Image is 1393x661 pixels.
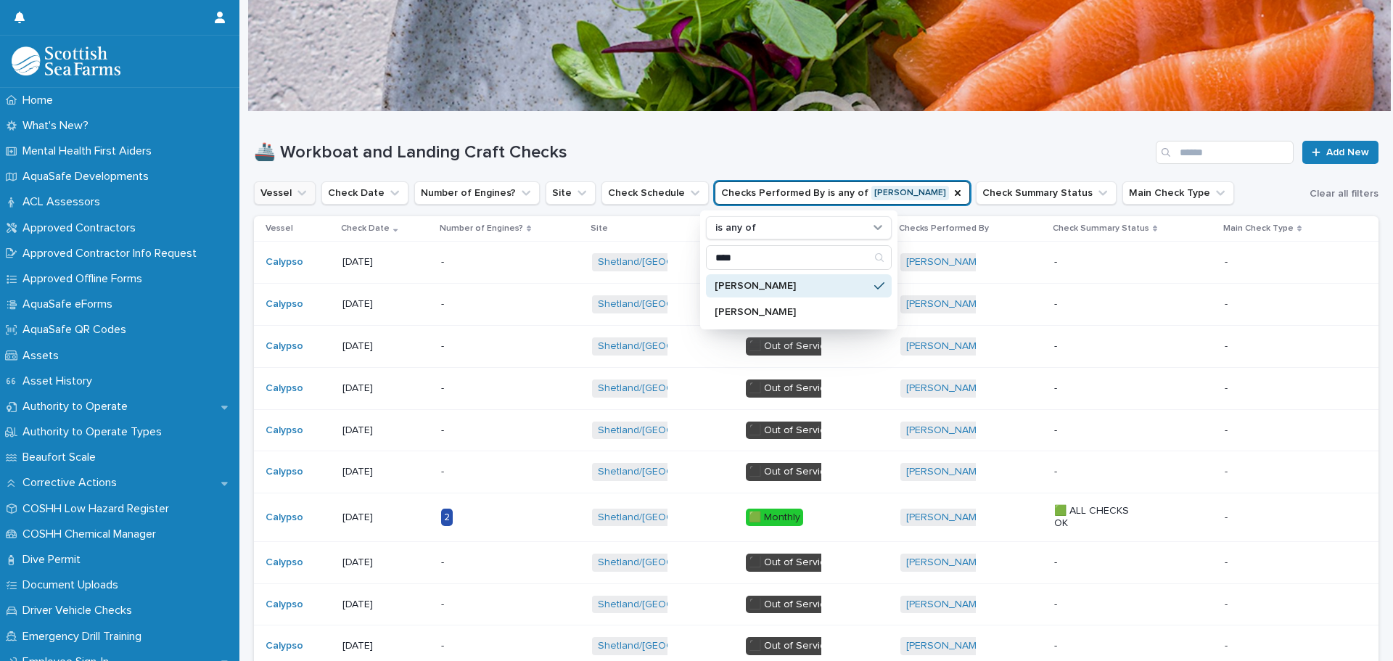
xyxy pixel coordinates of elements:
[1054,298,1145,311] p: -
[17,170,160,184] p: AquaSafe Developments
[1225,379,1230,395] p: -
[342,382,430,395] p: [DATE]
[441,298,532,311] p: -
[17,578,130,592] p: Document Uploads
[746,337,834,356] div: ⬛️ Out of Service
[254,325,1378,367] tr: Calypso [DATE]-Shetland/[GEOGRAPHIC_DATA] ⬛️ Out of Service[PERSON_NAME] ---
[1225,554,1230,569] p: -
[906,512,985,524] a: [PERSON_NAME]
[715,181,970,205] button: Checks Performed By
[1054,424,1145,437] p: -
[598,424,742,437] a: Shetland/[GEOGRAPHIC_DATA]
[17,527,168,541] p: COSHH Chemical Manager
[441,557,532,569] p: -
[441,382,532,395] p: -
[17,119,100,133] p: What's New?
[266,557,303,569] a: Calypso
[17,349,70,363] p: Assets
[17,297,124,311] p: AquaSafe eForms
[254,367,1378,409] tr: Calypso [DATE]-Shetland/[GEOGRAPHIC_DATA] ⬛️ Out of Service[PERSON_NAME] ---
[441,256,532,268] p: -
[906,340,985,353] a: [PERSON_NAME]
[266,221,293,237] p: Vessel
[17,374,104,388] p: Asset History
[598,382,742,395] a: Shetland/[GEOGRAPHIC_DATA]
[17,451,107,464] p: Beaufort Scale
[17,94,65,107] p: Home
[441,340,532,353] p: -
[906,640,985,652] a: [PERSON_NAME]
[746,637,834,655] div: ⬛️ Out of Service
[1156,141,1294,164] input: Search
[715,307,868,317] p: [PERSON_NAME]
[1302,141,1378,164] a: Add New
[441,509,453,527] div: 2
[254,284,1378,326] tr: Calypso [DATE]-Shetland/[GEOGRAPHIC_DATA] ⬛️ Out of Service[PERSON_NAME] ---
[1310,189,1378,199] span: Clear all filters
[17,604,144,617] p: Driver Vehicle Checks
[266,640,303,652] a: Calypso
[1054,382,1145,395] p: -
[441,599,532,611] p: -
[1054,256,1145,268] p: -
[266,340,303,353] a: Calypso
[1225,295,1230,311] p: -
[17,144,163,158] p: Mental Health First Aiders
[266,599,303,611] a: Calypso
[1053,221,1149,237] p: Check Summary Status
[17,272,154,286] p: Approved Offline Forms
[1054,505,1145,530] p: 🟩 ALL CHECKS OK
[342,640,430,652] p: [DATE]
[906,599,985,611] a: [PERSON_NAME]
[17,195,112,209] p: ACL Assessors
[266,424,303,437] a: Calypso
[441,466,532,478] p: -
[706,245,892,270] div: Search
[1225,253,1230,268] p: -
[254,181,316,205] button: Vessel
[598,340,742,353] a: Shetland/[GEOGRAPHIC_DATA]
[746,463,834,481] div: ⬛️ Out of Service
[254,242,1378,284] tr: Calypso [DATE]-Shetland/[GEOGRAPHIC_DATA] ⬛️ Out of Service[PERSON_NAME] ---
[254,583,1378,625] tr: Calypso [DATE]-Shetland/[GEOGRAPHIC_DATA] ⬛️ Out of Service[PERSON_NAME] ---
[441,640,532,652] p: -
[746,554,834,572] div: ⬛️ Out of Service
[598,256,742,268] a: Shetland/[GEOGRAPHIC_DATA]
[1225,337,1230,353] p: -
[1304,183,1378,205] button: Clear all filters
[17,400,139,414] p: Authority to Operate
[1225,509,1230,524] p: -
[746,379,834,398] div: ⬛️ Out of Service
[906,557,985,569] a: [PERSON_NAME]
[598,640,742,652] a: Shetland/[GEOGRAPHIC_DATA]
[254,409,1378,451] tr: Calypso [DATE]-Shetland/[GEOGRAPHIC_DATA] ⬛️ Out of Service[PERSON_NAME] ---
[342,512,430,524] p: [DATE]
[266,466,303,478] a: Calypso
[906,424,985,437] a: [PERSON_NAME]
[1225,422,1230,437] p: -
[342,557,430,569] p: [DATE]
[17,425,173,439] p: Authority to Operate Types
[342,298,430,311] p: [DATE]
[1225,637,1230,652] p: -
[1054,599,1145,611] p: -
[1054,466,1145,478] p: -
[906,382,985,395] a: [PERSON_NAME]
[598,466,742,478] a: Shetland/[GEOGRAPHIC_DATA]
[266,382,303,395] a: Calypso
[707,246,891,269] input: Search
[601,181,709,205] button: Check Schedule
[546,181,596,205] button: Site
[906,256,985,268] a: [PERSON_NAME]
[17,221,147,235] p: Approved Contractors
[598,512,742,524] a: Shetland/[GEOGRAPHIC_DATA]
[1054,557,1145,569] p: -
[441,424,532,437] p: -
[254,541,1378,583] tr: Calypso [DATE]-Shetland/[GEOGRAPHIC_DATA] ⬛️ Out of Service[PERSON_NAME] ---
[746,422,834,440] div: ⬛️ Out of Service
[976,181,1117,205] button: Check Summary Status
[1122,181,1234,205] button: Main Check Type
[342,466,430,478] p: [DATE]
[746,596,834,614] div: ⬛️ Out of Service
